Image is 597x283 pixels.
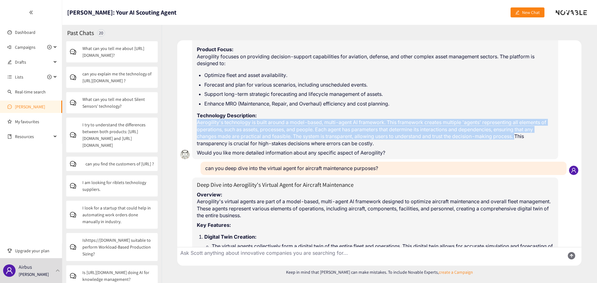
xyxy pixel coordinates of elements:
[204,100,553,107] li: Enhance MRO (Maintenance, Repair, and Overhaul) efficiency and cost planning.
[197,181,553,189] h3: Deep Dive into Aerogility's Virtual Agent for Aircraft Maintenance
[522,9,540,16] span: New Chat
[7,134,12,139] span: book
[82,204,154,225] p: I look for a startup that could help in automating work orders done manually in industry.
[82,121,154,149] p: I try to understand the differences between both products: [URL][DOMAIN_NAME] and [URL][DOMAIN_NAME]
[70,161,82,167] span: comment
[15,71,23,83] span: Lists
[7,75,12,79] span: unordered-list
[15,29,35,35] a: Dashboard
[70,244,82,250] span: comment
[70,273,82,279] span: comment
[439,269,473,275] a: create a Campaign
[82,237,154,257] p: Ishttps://[DOMAIN_NAME] suitable to perform Workload-Based Production Sizing?
[29,10,33,15] span: double-left
[7,45,12,49] span: sound
[571,168,576,173] span: user
[496,216,597,283] iframe: Chat Widget
[47,75,52,79] span: plus-circle
[70,132,82,138] span: comment
[204,81,553,88] li: Forecast and plan for various scenarios, including unscheduled events.
[70,212,82,218] span: comment
[82,269,154,283] p: Is [URL][DOMAIN_NAME] doing AI for knowledge management?
[15,89,46,95] a: Real-time search
[205,165,562,172] p: can you deep dive into the virtual agent for aircraft maintenance purposes?
[47,45,52,49] span: plus-circle
[177,247,560,266] textarea: Ask Scott anything about innovative companies you are searching for...
[19,263,32,271] p: Airbus
[177,147,193,162] img: Scott.87bedd56a4696ef791cd.png
[70,100,82,106] span: comment
[82,96,154,110] p: What can you tell me about Silent Sensors' technology?
[82,45,154,59] p: What can you tell me about [URL][DOMAIN_NAME]?
[204,72,553,79] li: Optimize fleet and asset availability.
[82,70,154,84] p: can you explain me the technology of [URL][DOMAIN_NAME] ?
[6,267,13,274] span: user
[177,40,581,247] div: Chat conversation
[7,249,12,253] span: trophy
[86,160,154,167] p: can you find the customers of [URL] ?
[177,269,581,276] p: Keep in mind that [PERSON_NAME] can make mistakes. To include Novable Experts,
[15,245,57,257] span: Upgrade your plan
[204,234,256,240] strong: Digital Twin Creation:
[197,112,257,119] strong: Technology Description:
[15,56,52,68] span: Drafts
[197,222,231,228] strong: Key Features:
[197,149,553,156] p: Would you like more detailed information about any specific aspect of Aerogility?
[197,191,222,198] strong: Overview:
[496,216,597,283] div: Widget de chat
[15,130,52,143] span: Resources
[197,46,553,67] p: Aerogility focuses on providing decision-support capabilities for aviation, defense, and other co...
[15,104,45,110] a: [PERSON_NAME]
[15,115,57,128] a: My favourites
[197,112,553,147] p: Aerogility's technology is built around a model-based, multi-agent AI framework. This framework c...
[511,7,544,17] button: editNew Chat
[67,29,94,37] h2: Past Chats
[70,74,82,80] span: comment
[15,41,35,53] span: Campaigns
[70,183,82,189] span: comment
[204,91,553,97] li: Support long-term strategic forecasting and lifecycle management of assets.
[82,179,154,193] p: I am looking for riblets technology suppliers.
[212,243,553,257] li: The virtual agents collectively form a digital twin of the entire fleet and operations. This digi...
[7,60,12,64] span: edit
[197,191,553,219] p: Aerogility's virtual agents are part of a model-based, multi-agent AI framework designed to optim...
[70,49,82,55] span: comment
[19,271,49,278] p: [PERSON_NAME]
[197,46,233,52] strong: Product Focus:
[97,29,105,37] div: 20
[515,10,520,15] span: edit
